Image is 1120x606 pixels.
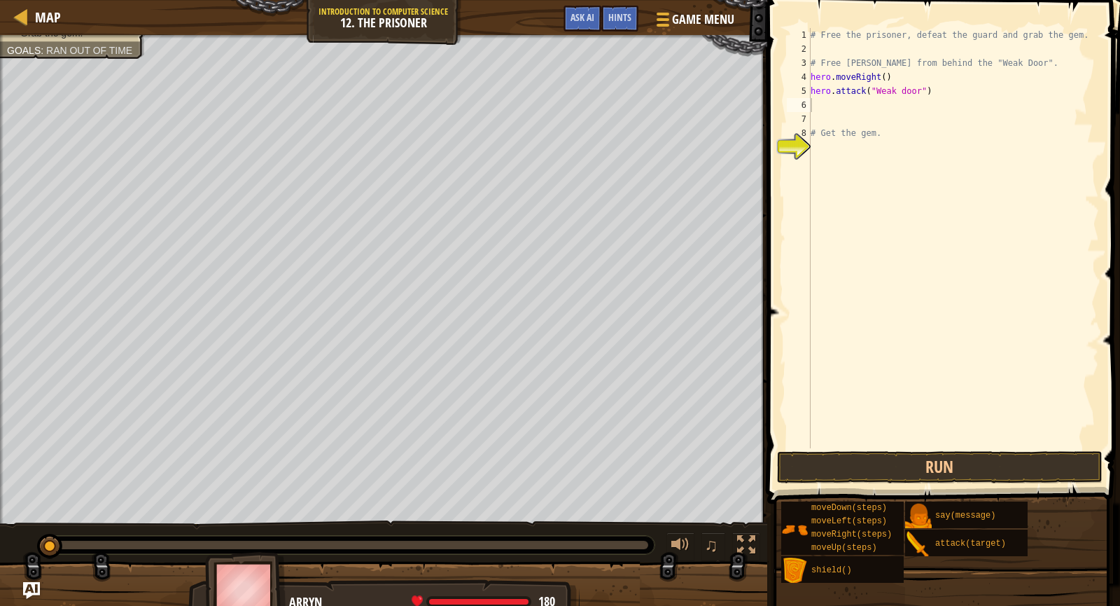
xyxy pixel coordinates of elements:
[935,539,1006,549] span: attack(target)
[787,84,811,98] div: 5
[666,532,694,561] button: Adjust volume
[787,28,811,42] div: 1
[732,532,760,561] button: Toggle fullscreen
[608,11,631,24] span: Hints
[787,126,811,140] div: 8
[672,11,734,29] span: Game Menu
[781,558,808,584] img: portrait.png
[570,11,594,24] span: Ask AI
[46,45,132,56] span: Ran out of time
[35,8,61,27] span: Map
[28,8,61,27] a: Map
[7,45,41,56] span: Goals
[787,70,811,84] div: 4
[701,532,725,561] button: ♫
[787,112,811,126] div: 7
[563,6,601,32] button: Ask AI
[935,511,995,521] span: say(message)
[787,140,811,154] div: 9
[811,565,852,575] span: shield()
[23,582,40,599] button: Ask AI
[781,516,808,543] img: portrait.png
[905,503,932,530] img: portrait.png
[704,535,718,556] span: ♫
[811,516,887,526] span: moveLeft(steps)
[41,45,46,56] span: :
[787,42,811,56] div: 2
[777,451,1103,483] button: Run
[905,531,932,558] img: portrait.png
[645,6,743,39] button: Game Menu
[787,98,811,112] div: 6
[811,543,877,553] span: moveUp(steps)
[787,56,811,70] div: 3
[811,503,887,513] span: moveDown(steps)
[811,530,892,539] span: moveRight(steps)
